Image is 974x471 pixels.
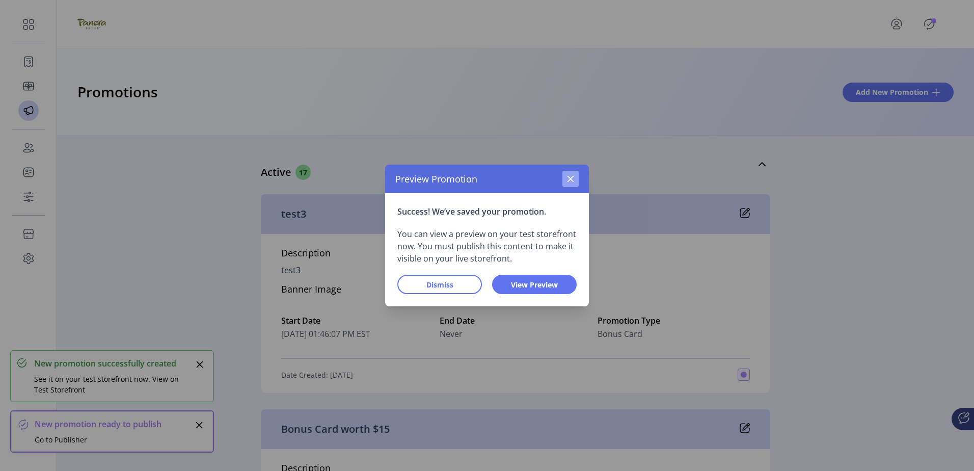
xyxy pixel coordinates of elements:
button: Dismiss [397,275,482,294]
span: View Preview [505,279,563,290]
span: Dismiss [411,279,469,290]
p: You can view a preview on your test storefront now. You must publish this content to make it visi... [397,228,577,265]
span: Preview Promotion [395,172,477,186]
button: View Preview [492,275,577,294]
p: Success! We’ve saved your promotion. [397,205,577,218]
